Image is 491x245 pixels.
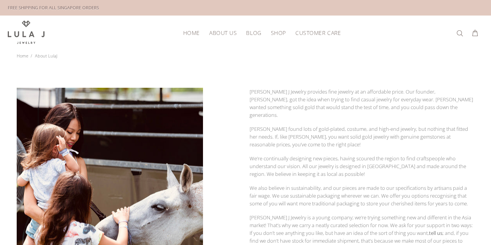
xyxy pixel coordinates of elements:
span: About Us [209,30,237,36]
a: HOME [179,27,205,39]
p: [PERSON_NAME] found lots of gold-plated, costume, and high-end jewelry, but nothing that fitted h... [250,125,475,148]
div: FREE SHIPPING FOR ALL SINGAPORE ORDERS [8,3,99,12]
a: Customer Care [291,27,341,39]
span: Blog [246,30,261,36]
a: About Us [205,27,241,39]
a: Home [17,53,28,59]
span: Customer Care [295,30,341,36]
span: Shop [271,30,286,36]
li: About LulaJ [31,50,60,61]
span: HOME [183,30,200,36]
p: We also believe in sustainability, and our pieces are made to our specifications by artisans paid... [250,184,475,207]
a: Shop [266,27,291,39]
a: Blog [241,27,266,39]
p: [PERSON_NAME] J Jewelry provides fine jewelry at an affordable price. Our founder, [PERSON_NAME],... [250,88,475,119]
p: We’re continually designing new pieces, having scoured the region to find craftspeople who unders... [250,155,475,178]
a: tell us [429,229,442,236]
